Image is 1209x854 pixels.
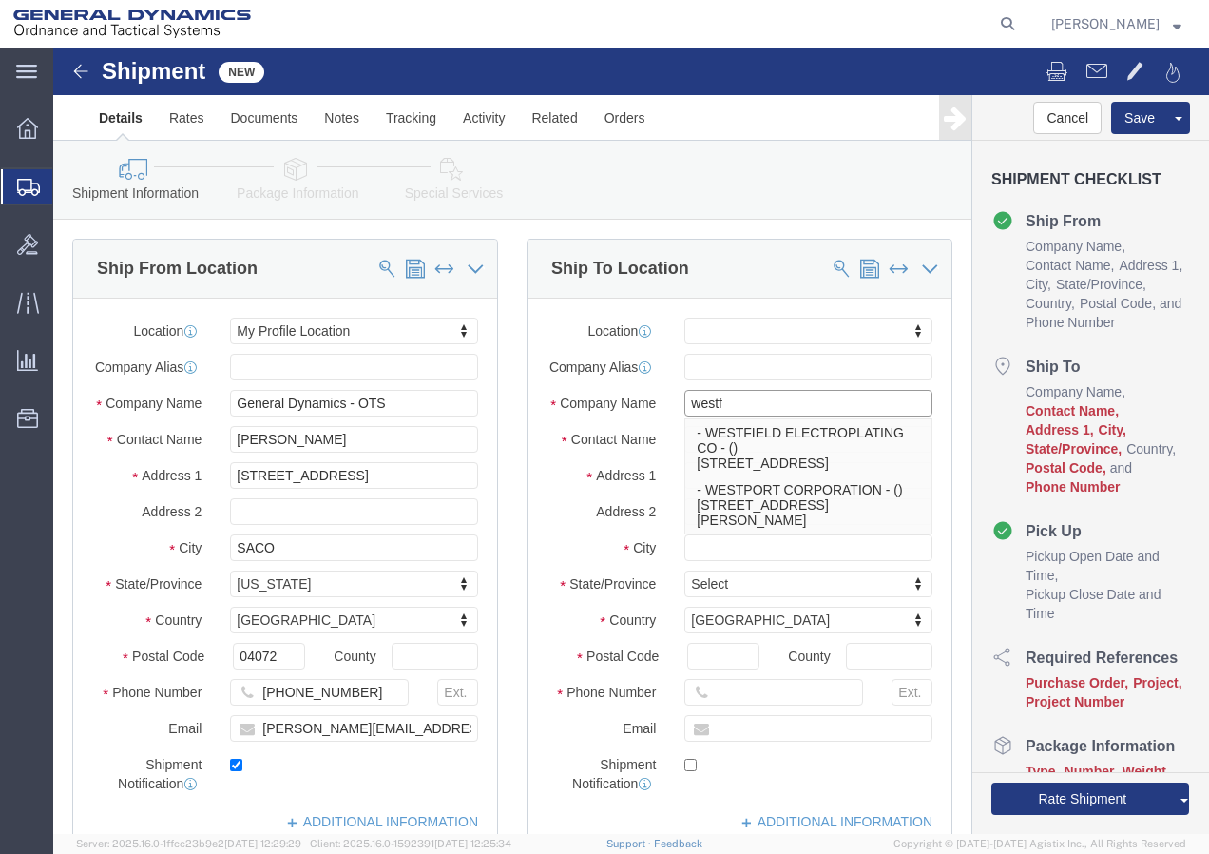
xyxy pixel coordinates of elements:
a: Support [606,838,654,849]
span: Server: 2025.16.0-1ffcc23b9e2 [76,838,301,849]
iframe: FS Legacy Container [53,48,1209,834]
img: logo [13,10,251,38]
a: Feedback [654,838,702,849]
span: Chad Oakes [1051,13,1160,34]
span: [DATE] 12:29:29 [224,838,301,849]
span: Copyright © [DATE]-[DATE] Agistix Inc., All Rights Reserved [893,836,1186,852]
button: [PERSON_NAME] [1050,12,1182,35]
span: [DATE] 12:25:34 [434,838,511,849]
span: Client: 2025.16.0-1592391 [310,838,511,849]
